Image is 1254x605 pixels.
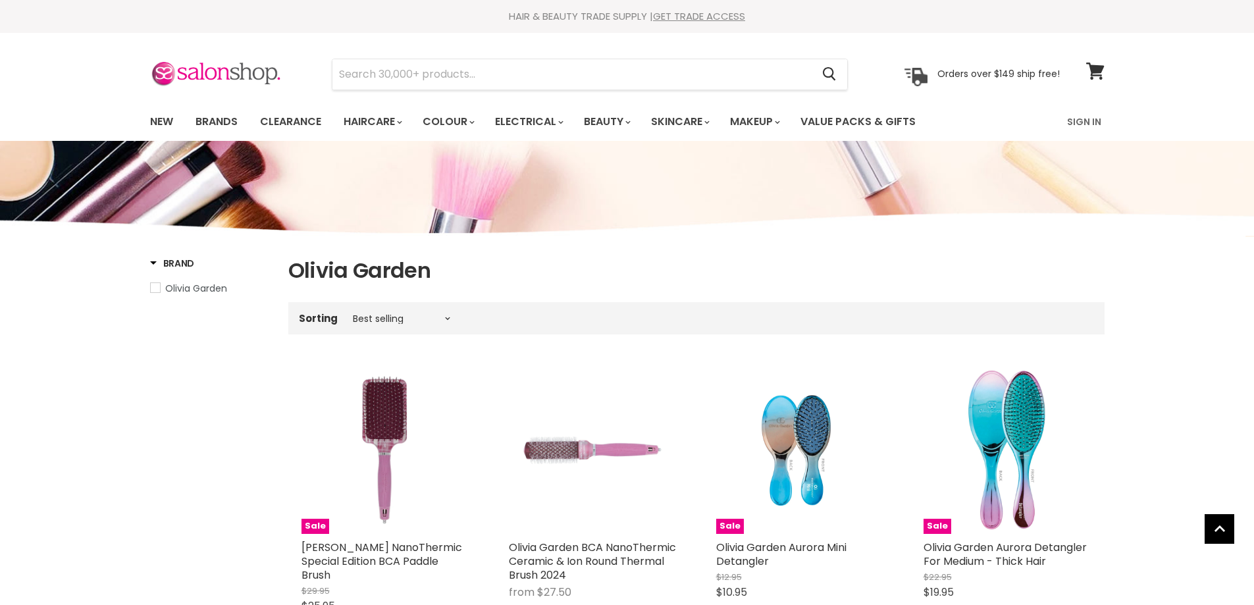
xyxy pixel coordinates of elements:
[299,313,338,324] label: Sorting
[720,108,788,136] a: Makeup
[301,366,469,534] img: Olivia Garden NanoThermic Special Edition BCA Paddle Brush
[509,425,677,476] img: Olivia Garden BCA NanoThermic Ceramic & Ion Round Thermal Brush 2024
[937,68,1060,80] p: Orders over $149 ship free!
[716,571,742,583] span: $12.95
[653,9,745,23] a: GET TRADE ACCESS
[716,366,884,534] a: Olivia Garden Aurora Mini DetanglerSale
[165,282,227,295] span: Olivia Garden
[140,103,993,141] ul: Main menu
[716,540,847,569] a: Olivia Garden Aurora Mini Detangler
[301,519,329,534] span: Sale
[140,108,183,136] a: New
[924,519,951,534] span: Sale
[332,59,812,90] input: Search
[332,59,848,90] form: Product
[288,257,1105,284] h1: Olivia Garden
[641,108,718,136] a: Skincare
[413,108,483,136] a: Colour
[1059,108,1109,136] a: Sign In
[134,103,1121,141] nav: Main
[509,540,676,583] a: Olivia Garden BCA NanoThermic Ceramic & Ion Round Thermal Brush 2024
[574,108,639,136] a: Beauty
[716,519,744,534] span: Sale
[134,10,1121,23] div: HAIR & BEAUTY TRADE SUPPLY |
[966,366,1047,534] img: Olivia Garden Aurora Detangler For Medium - Thick Hair
[759,366,840,534] img: Olivia Garden Aurora Mini Detangler
[509,366,677,534] a: Olivia Garden BCA NanoThermic Ceramic & Ion Round Thermal Brush 2024
[301,540,462,583] a: [PERSON_NAME] NanoThermic Special Edition BCA Paddle Brush
[924,540,1087,569] a: Olivia Garden Aurora Detangler For Medium - Thick Hair
[186,108,248,136] a: Brands
[716,585,747,600] span: $10.95
[537,585,571,600] span: $27.50
[150,281,272,296] a: Olivia Garden
[812,59,847,90] button: Search
[924,585,954,600] span: $19.95
[301,366,469,534] a: Olivia Garden NanoThermic Special Edition BCA Paddle BrushSale
[924,366,1091,534] a: Olivia Garden Aurora Detangler For Medium - Thick HairSale
[250,108,331,136] a: Clearance
[791,108,926,136] a: Value Packs & Gifts
[150,257,195,270] h3: Brand
[509,585,535,600] span: from
[334,108,410,136] a: Haircare
[924,571,952,583] span: $22.95
[301,585,330,597] span: $29.95
[485,108,571,136] a: Electrical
